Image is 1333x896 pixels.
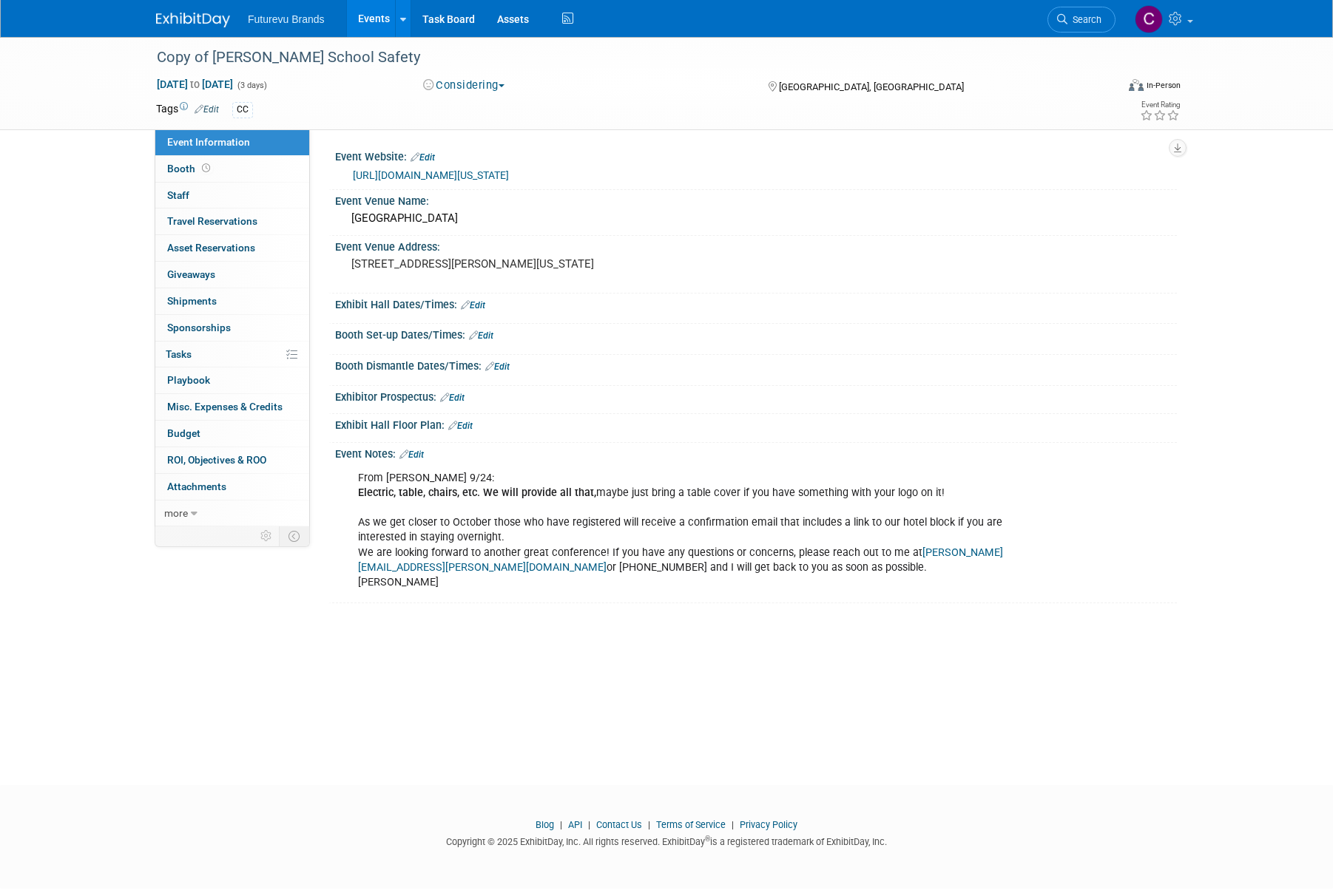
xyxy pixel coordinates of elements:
[596,819,642,830] a: Contact Us
[335,293,1177,313] div: Exhibit Hall Dates/Times:
[440,393,465,403] a: Edit
[335,386,1177,405] div: Exhibitor Prospectus:
[335,443,1177,462] div: Event Notes:
[656,819,726,830] a: Terms of Service
[353,169,509,181] a: [URL][DOMAIN_NAME][US_STATE]
[1129,79,1144,91] img: Format-Inperson.png
[155,235,309,261] a: Asset Reservations
[1146,80,1181,91] div: In-Person
[399,449,424,460] a: Edit
[358,486,596,499] b: Electric, table, chairs, etc. We will provide all that,
[358,546,1003,574] a: [PERSON_NAME][EMAIL_ADDRESS][PERSON_NAME][DOMAIN_NAME]
[188,78,202,90] span: to
[155,500,309,526] a: more
[167,454,266,466] span: ROI, Objectives & ROO
[166,348,192,360] span: Tasks
[155,183,309,208] a: Staff
[1028,77,1181,99] div: Event Format
[536,819,554,830] a: Blog
[152,44,1093,71] div: Copy of [PERSON_NAME] School Safety
[644,819,654,830] span: |
[335,146,1177,165] div: Event Website:
[568,819,582,830] a: API
[418,78,510,93] button: Considering
[167,242,255,254] span: Asset Reservations
[335,355,1177,374] div: Booth Dismantle Dates/Times:
[156,101,219,118] td: Tags
[411,152,435,163] a: Edit
[155,421,309,447] a: Budget
[1135,5,1163,33] img: CHERYL CLOWES
[1047,7,1116,33] a: Search
[167,189,189,201] span: Staff
[280,526,310,546] td: Toggle Event Tabs
[254,526,280,546] td: Personalize Event Tab Strip
[348,464,1014,597] div: From [PERSON_NAME] 9/24: maybe just bring a table cover if you have something with your logo on i...
[705,835,710,843] sup: ®
[155,288,309,314] a: Shipments
[728,819,738,830] span: |
[155,394,309,420] a: Misc. Expenses & Credits
[556,819,566,830] span: |
[199,163,213,174] span: Booth not reserved yet
[335,236,1177,254] div: Event Venue Address:
[167,427,200,439] span: Budget
[155,342,309,367] a: Tasks
[232,102,253,118] div: CC
[155,156,309,182] a: Booth
[156,78,234,91] span: [DATE] [DATE]
[167,322,231,333] span: Sponsorships
[584,819,594,830] span: |
[1067,14,1101,25] span: Search
[167,401,283,413] span: Misc. Expenses & Credits
[335,190,1177,208] div: Event Venue Name:
[155,367,309,393] a: Playbook
[236,81,267,90] span: (3 days)
[155,315,309,341] a: Sponsorships
[346,207,1166,230] div: [GEOGRAPHIC_DATA]
[167,268,215,280] span: Giveaways
[167,374,210,386] span: Playbook
[195,104,219,115] a: Edit
[164,507,188,519] span: more
[155,129,309,155] a: Event Information
[335,414,1177,433] div: Exhibit Hall Floor Plan:
[469,330,493,341] a: Edit
[167,295,217,307] span: Shipments
[167,481,226,492] span: Attachments
[1140,101,1180,109] div: Event Rating
[351,257,669,271] pre: [STREET_ADDRESS][PERSON_NAME][US_STATE]
[155,208,309,234] a: Travel Reservations
[485,362,510,372] a: Edit
[155,474,309,500] a: Attachments
[248,13,325,25] span: Futurevu Brands
[167,215,257,227] span: Travel Reservations
[740,819,797,830] a: Privacy Policy
[155,447,309,473] a: ROI, Objectives & ROO
[156,13,230,27] img: ExhibitDay
[167,163,213,174] span: Booth
[461,300,485,310] a: Edit
[167,136,250,148] span: Event Information
[155,262,309,288] a: Giveaways
[335,324,1177,343] div: Booth Set-up Dates/Times:
[448,421,473,431] a: Edit
[779,81,964,92] span: [GEOGRAPHIC_DATA], [GEOGRAPHIC_DATA]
